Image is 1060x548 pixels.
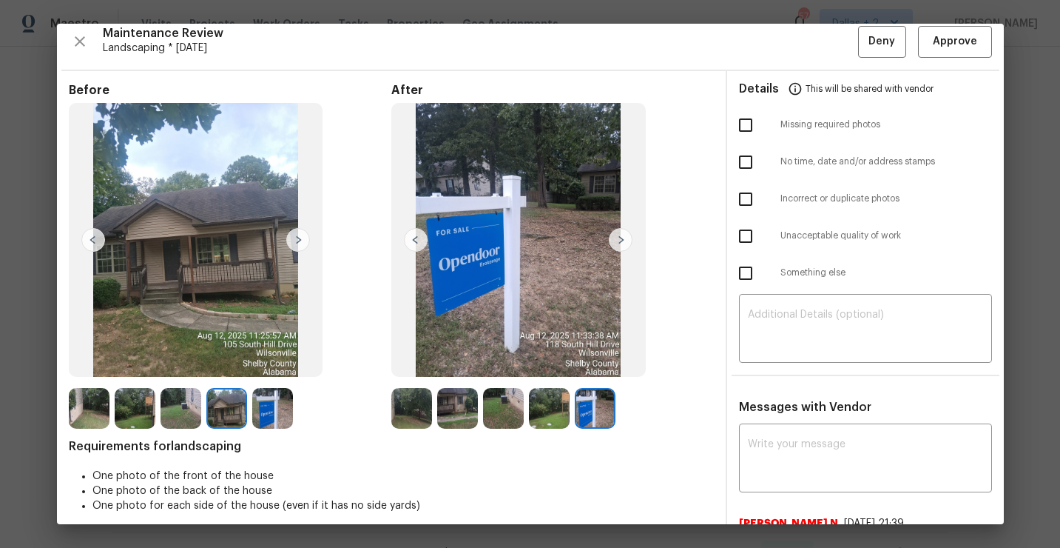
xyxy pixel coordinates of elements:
span: Something else [780,267,992,279]
span: Missing required photos [780,118,992,131]
li: One photo for each side of the house (even if it has no side yards) [92,498,714,513]
div: Incorrect or duplicate photos [727,181,1004,218]
img: right-chevron-button-url [609,228,632,252]
img: right-chevron-button-url [286,228,310,252]
span: Requirements for landscaping [69,439,714,454]
button: Deny [858,26,906,58]
span: Before [69,83,391,98]
span: Maintenance Review [103,26,858,41]
li: One photo of the front of the house [92,469,714,484]
span: Details [739,71,779,107]
span: [PERSON_NAME] N [739,516,838,531]
span: Deny [868,33,895,51]
span: Unacceptable quality of work [780,230,992,242]
span: Approve [933,33,977,51]
span: No time, date and/or address stamps [780,156,992,168]
span: Incorrect or duplicate photos [780,193,992,205]
div: No time, date and/or address stamps [727,144,1004,181]
li: One photo of the back of the house [92,484,714,498]
img: left-chevron-button-url [81,228,105,252]
span: Messages with Vendor [739,401,871,413]
img: left-chevron-button-url [404,228,428,252]
button: Approve [918,26,992,58]
span: [DATE] 21:39 [844,518,904,529]
span: After [391,83,714,98]
div: Unacceptable quality of work [727,218,1004,255]
span: Landscaping * [DATE] [103,41,858,56]
div: Something else [727,255,1004,292]
span: This will be shared with vendor [806,71,934,107]
div: Missing required photos [727,107,1004,144]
